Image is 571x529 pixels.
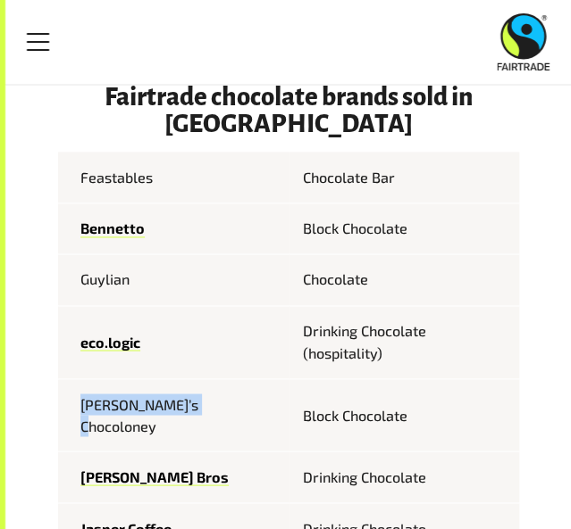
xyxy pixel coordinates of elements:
td: Feastables [58,152,289,203]
td: Block Chocolate [289,378,519,451]
td: Drinking Chocolate [289,451,519,502]
a: Toggle Menu [16,20,61,64]
td: Block Chocolate [289,203,519,253]
h3: Fairtrade chocolate brands sold in [GEOGRAPHIC_DATA] [58,84,519,138]
td: [PERSON_NAME]’s Chocoloney [58,378,289,451]
a: [PERSON_NAME] Bros [80,467,229,485]
img: Fairtrade Australia New Zealand logo [497,13,550,70]
td: Chocolate Bar [289,152,519,203]
td: Chocolate [289,254,519,305]
a: Bennetto [80,219,145,237]
a: eco.logic [80,333,140,351]
td: Guylian [58,254,289,305]
td: Drinking Chocolate (hospitality) [289,305,519,378]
